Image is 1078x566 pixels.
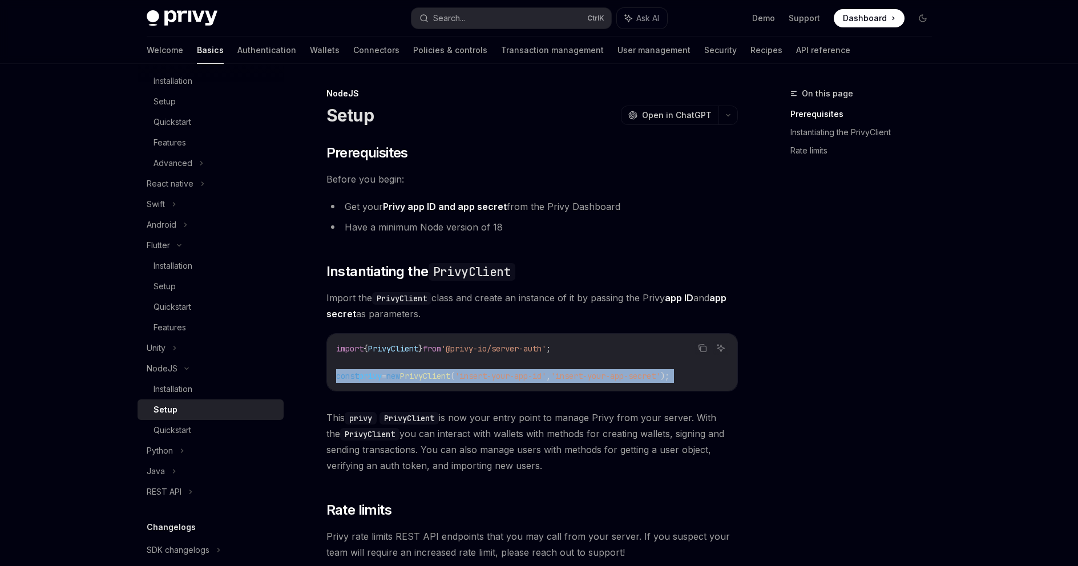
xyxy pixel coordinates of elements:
[138,91,284,112] a: Setup
[138,420,284,440] a: Quickstart
[843,13,887,24] span: Dashboard
[551,371,660,381] span: 'insert-your-app-secret'
[147,10,217,26] img: dark logo
[790,105,941,123] a: Prerequisites
[138,297,284,317] a: Quickstart
[423,343,441,354] span: from
[326,88,738,99] div: NodeJS
[695,341,710,355] button: Copy the contents from the code block
[372,292,431,305] code: PrivyClient
[154,259,192,273] div: Installation
[418,343,423,354] span: }
[665,292,693,304] strong: app ID
[147,485,181,499] div: REST API
[147,520,196,534] h5: Changelogs
[790,123,941,141] a: Instantiating the PrivyClient
[386,371,400,381] span: new
[154,280,176,293] div: Setup
[147,341,165,355] div: Unity
[154,156,192,170] div: Advanced
[147,238,170,252] div: Flutter
[138,276,284,297] a: Setup
[154,115,191,129] div: Quickstart
[546,343,551,354] span: ;
[326,144,408,162] span: Prerequisites
[617,8,667,29] button: Ask AI
[587,14,604,23] span: Ctrl K
[154,321,186,334] div: Features
[789,13,820,24] a: Support
[642,110,712,121] span: Open in ChatGPT
[147,362,177,375] div: NodeJS
[197,37,224,64] a: Basics
[138,317,284,338] a: Features
[147,444,173,458] div: Python
[138,379,284,399] a: Installation
[382,371,386,381] span: =
[379,412,439,424] code: PrivyClient
[368,343,418,354] span: PrivyClient
[138,399,284,420] a: Setup
[326,262,515,281] span: Instantiating the
[713,341,728,355] button: Ask AI
[154,136,186,149] div: Features
[455,371,546,381] span: 'insert-your-app-id'
[326,105,374,126] h1: Setup
[154,423,191,437] div: Quickstart
[750,37,782,64] a: Recipes
[359,371,382,381] span: privy
[413,37,487,64] a: Policies & controls
[326,501,391,519] span: Rate limits
[138,132,284,153] a: Features
[154,382,192,396] div: Installation
[138,112,284,132] a: Quickstart
[310,37,340,64] a: Wallets
[364,343,368,354] span: {
[704,37,737,64] a: Security
[796,37,850,64] a: API reference
[501,37,604,64] a: Transaction management
[411,8,611,29] button: Search...CtrlK
[914,9,932,27] button: Toggle dark mode
[237,37,296,64] a: Authentication
[336,343,364,354] span: import
[336,371,359,381] span: const
[340,428,399,440] code: PrivyClient
[433,11,465,25] div: Search...
[621,106,718,125] button: Open in ChatGPT
[147,197,165,211] div: Swift
[636,13,659,24] span: Ask AI
[546,371,551,381] span: ,
[154,95,176,108] div: Setup
[383,201,507,213] a: Privy app ID and app secret
[138,256,284,276] a: Installation
[326,199,738,215] li: Get your from the Privy Dashboard
[147,177,193,191] div: React native
[147,218,176,232] div: Android
[617,37,691,64] a: User management
[429,263,515,281] code: PrivyClient
[834,9,905,27] a: Dashboard
[326,290,738,322] span: Import the class and create an instance of it by passing the Privy and as parameters.
[353,37,399,64] a: Connectors
[802,87,853,100] span: On this page
[147,464,165,478] div: Java
[790,141,941,160] a: Rate limits
[752,13,775,24] a: Demo
[345,412,377,424] code: privy
[326,219,738,235] li: Have a minimum Node version of 18
[154,300,191,314] div: Quickstart
[147,543,209,557] div: SDK changelogs
[441,343,546,354] span: '@privy-io/server-auth'
[147,37,183,64] a: Welcome
[326,171,738,187] span: Before you begin:
[660,371,669,381] span: );
[154,403,177,417] div: Setup
[326,528,738,560] span: Privy rate limits REST API endpoints that you may call from your server. If you suspect your team...
[450,371,455,381] span: (
[400,371,450,381] span: PrivyClient
[326,410,738,474] span: This is now your entry point to manage Privy from your server. With the you can interact with wal...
